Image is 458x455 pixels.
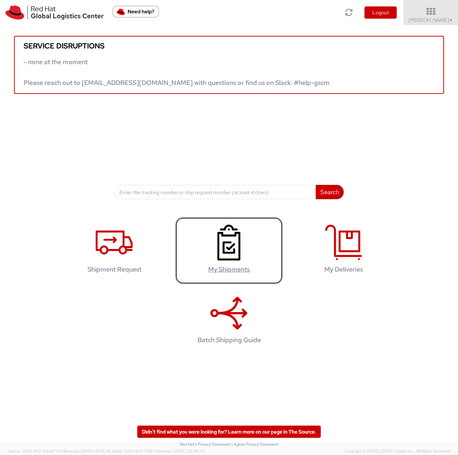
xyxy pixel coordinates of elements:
button: Search [316,185,344,199]
h4: Batch Shipping Guide [183,336,275,344]
a: My Deliveries [290,217,397,284]
a: Didn't find what you were looking for? Learn more on our page in The Source. [137,426,321,438]
h4: My Deliveries [297,266,390,273]
span: [PERSON_NAME] [409,17,453,23]
input: Enter the tracking number or ship request number (at least 4 chars) [115,185,316,199]
img: rh-logistics-00dfa346123c4ec078e1.svg [5,5,104,20]
span: Client: 2025.18.0-71d3358 [112,449,205,454]
button: Logout [364,6,397,19]
span: master, [DATE] 10:05:38 [67,449,111,454]
span: Server: 2025.19.0-192a4753216 [9,449,111,454]
h5: Service disruptions [24,42,434,50]
a: Red Hat's Privacy Statement [180,442,230,447]
button: Need help? [113,6,159,18]
h4: Shipment Request [68,266,161,273]
span: ▼ [449,18,453,23]
a: My Shipments [175,217,283,284]
span: - none at the moment Please reach out to [EMAIL_ADDRESS][DOMAIN_NAME] with questions or find us o... [24,58,330,87]
a: Service disruptions - none at the moment Please reach out to [EMAIL_ADDRESS][DOMAIN_NAME] with qu... [14,36,444,94]
span: Copyright © [DATE]-[DATE] Agistix Inc., All Rights Reserved [344,449,449,454]
h4: My Shipments [183,266,275,273]
a: Batch Shipping Guide [175,288,283,355]
a: | Agistix Privacy Statement [232,442,278,447]
span: master, [DATE] 09:46:25 [160,449,205,454]
a: Shipment Request [61,217,168,284]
